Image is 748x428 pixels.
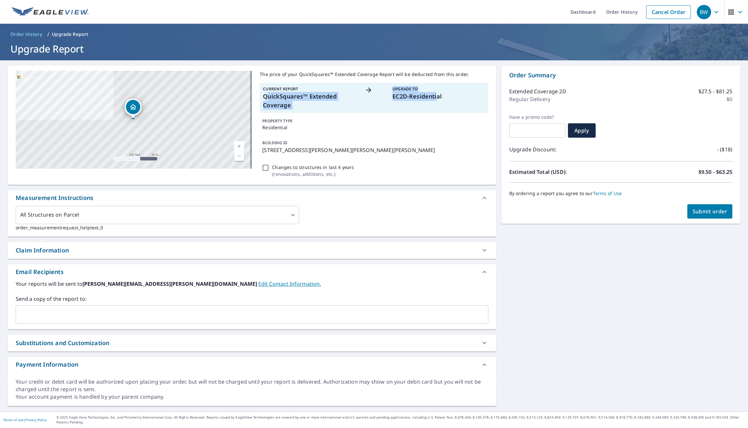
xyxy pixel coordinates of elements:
div: Measurement Instructions [16,193,93,202]
b: [PERSON_NAME][EMAIL_ADDRESS][PERSON_NAME][DOMAIN_NAME] [83,280,258,287]
p: Estimated Total (USD): [509,168,621,176]
li: / [47,30,49,38]
p: Extended Coverage 2D [509,87,566,95]
div: Payment Information [16,360,78,369]
label: Your reports will be sent to [16,280,488,288]
p: $27.5 - $81.25 [698,87,732,95]
div: Measurement Instructions [8,190,496,206]
p: $0 [726,95,732,103]
h1: Upgrade Report [8,42,740,55]
p: order_measurementrequest_helptext_0 [16,224,488,231]
div: Claim Information [16,246,69,255]
nav: breadcrumb [8,29,740,39]
p: EC2D-Residential [392,92,485,101]
div: Your credit or debit card will be authorized upon placing your order, but will not be charged unt... [16,378,488,393]
p: BUILDING ID [262,140,287,145]
label: Send a copy of the report to: [16,295,488,303]
div: Dropped pin, building 1, Residential property, 100 Pope Holw Grayson, KY 41143 [125,99,142,119]
a: Current Level 17, Zoom In [234,141,244,151]
p: $9.50 - $63.25 [698,168,732,176]
p: By ordering a report you agree to our [509,191,732,196]
a: EditContactInfo [258,280,321,287]
p: The price of your QuickSquares™ Extended Coverage Report will be deducted from this order. [260,71,488,78]
p: Residential [262,124,485,131]
span: Apply [573,127,590,134]
p: Upgrade Discount: [509,145,621,153]
p: Order Summary [509,71,732,80]
p: © 2025 Eagle View Technologies, Inc. and Pictometry International Corp. All Rights Reserved. Repo... [56,415,745,425]
p: ( renovations, additions, etc. ) [272,171,354,177]
div: Email Recipients [16,267,64,276]
label: Have a promo code? [509,114,565,120]
p: QuickSquares™ Extended Coverage [263,92,355,110]
a: Current Level 17, Zoom Out [234,151,244,161]
span: Submit order [693,208,727,215]
p: [STREET_ADDRESS][PERSON_NAME][PERSON_NAME][PERSON_NAME] [262,146,485,154]
a: Terms of Use [593,190,622,196]
div: All Structures on Parcel [16,206,299,224]
div: Payment Information [8,357,496,373]
span: Order History [10,31,42,38]
p: | [3,418,47,422]
div: Email Recipients [8,264,496,280]
p: Upgrade Report [52,31,88,38]
p: PROPERTY TYPE [262,118,485,124]
div: Substitutions and Customization [8,335,496,351]
button: Submit order [687,204,733,219]
a: Order History [8,29,45,39]
div: Claim Information [8,242,496,259]
p: Regular Delivery [509,95,550,103]
div: BW [697,5,711,19]
div: Substitutions and Customization [16,339,109,347]
p: - ($18) [717,145,732,153]
div: Your account payment is handled by your parent company. [16,393,488,401]
a: Privacy Policy [25,418,47,422]
p: Changes to structures in last 4 years [272,164,354,171]
p: Upgrade To [392,86,485,92]
img: EV Logo [12,7,89,17]
p: Current Report [263,86,355,92]
a: Cancel Order [646,5,691,19]
button: Apply [568,123,596,138]
a: Terms of Use [3,418,23,422]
